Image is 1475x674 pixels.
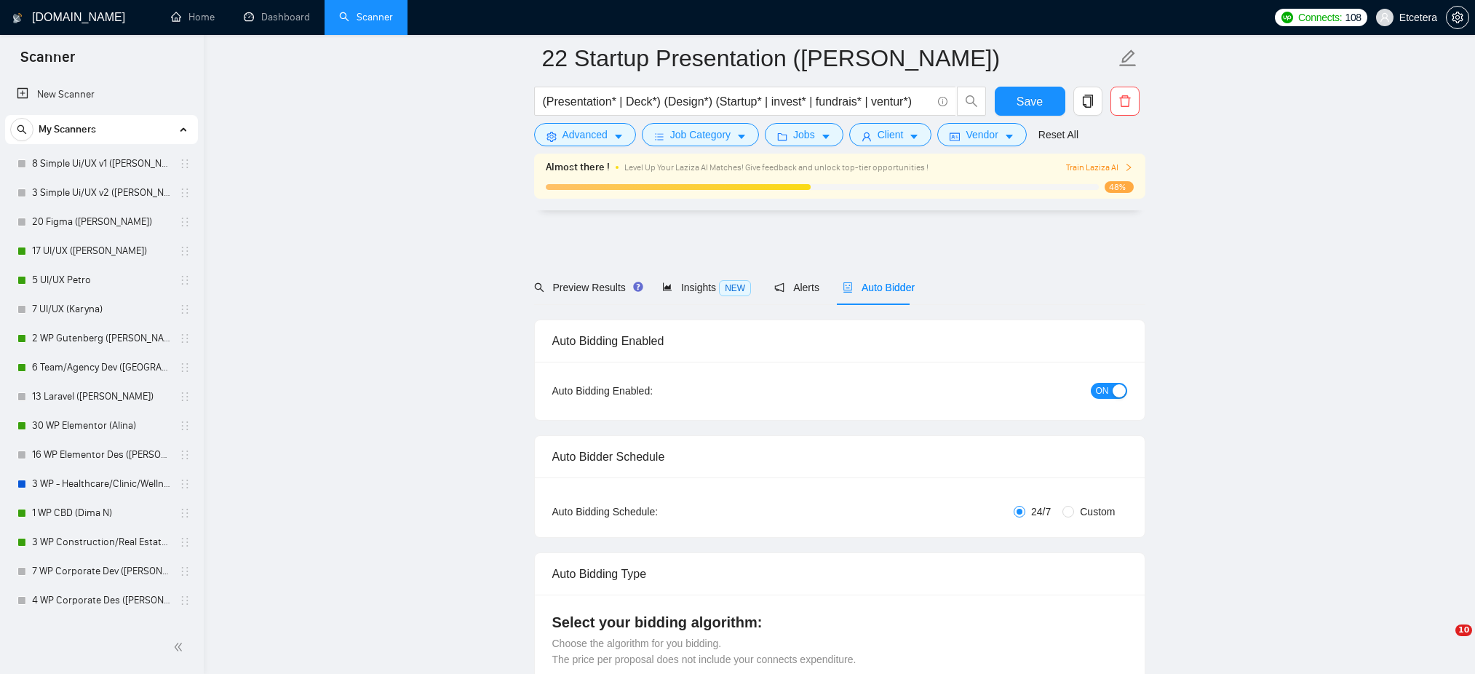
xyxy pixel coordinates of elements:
span: holder [179,566,191,577]
span: Jobs [793,127,815,143]
span: holder [179,187,191,199]
span: My Scanners [39,115,96,144]
span: copy [1074,95,1102,108]
span: holder [179,274,191,286]
span: info-circle [938,97,947,106]
span: folder [777,131,787,142]
a: 8 Simple Ui/UX v1 ([PERSON_NAME]) [32,149,170,178]
button: barsJob Categorycaret-down [642,123,759,146]
span: holder [179,420,191,432]
span: holder [179,304,191,315]
span: Choose the algorithm for you bidding. The price per proposal does not include your connects expen... [552,638,856,665]
a: 16 WP Elementor Des ([PERSON_NAME]) [32,440,170,469]
a: 13 Laravel ([PERSON_NAME]) [32,382,170,411]
span: Scanner [9,47,87,77]
span: holder [179,478,191,490]
div: Tooltip anchor [632,280,645,293]
span: robot [843,282,853,293]
span: notification [774,282,784,293]
span: holder [179,362,191,373]
span: right [1124,163,1133,172]
button: userClientcaret-down [849,123,932,146]
span: holder [179,449,191,461]
img: logo [12,7,23,30]
span: Job Category [670,127,731,143]
span: Client [878,127,904,143]
img: upwork-logo.png [1281,12,1293,23]
span: 108 [1345,9,1361,25]
span: NEW [719,280,751,296]
div: Auto Bidding Type [552,553,1127,595]
span: setting [546,131,557,142]
a: 3 WP - Healthcare/Clinic/Wellness/Beauty (Dima N) [32,469,170,499]
span: Custom [1074,504,1121,520]
li: New Scanner [5,80,198,109]
span: Vendor [966,127,998,143]
button: search [957,87,986,116]
span: user [1380,12,1390,23]
a: homeHome [171,11,215,23]
div: Auto Bidder Schedule [552,436,1127,477]
iframe: Intercom live chat [1426,625,1460,659]
span: delete [1111,95,1139,108]
span: Auto Bidder [843,282,915,293]
span: ON [1096,383,1109,399]
button: delete [1110,87,1140,116]
a: 3 WP Construction/Real Estate Website Development ([PERSON_NAME] B) [32,528,170,557]
a: 1 WP CBD (Dima N) [32,499,170,528]
span: caret-down [736,131,747,142]
div: Auto Bidding Enabled: [552,383,744,399]
a: searchScanner [339,11,393,23]
a: dashboardDashboard [244,11,310,23]
span: 48% [1105,181,1134,193]
span: search [958,95,985,108]
h4: Select your bidding algorithm: [552,612,1127,633]
a: setting [1446,12,1469,23]
span: double-left [173,640,188,654]
span: holder [179,216,191,228]
span: user [862,131,872,142]
a: 7 WP E-commerce Development ([PERSON_NAME] B) [32,615,170,644]
span: holder [179,245,191,257]
a: 3 Simple Ui/UX v2 ([PERSON_NAME]) [32,178,170,207]
span: Insights [662,282,751,293]
a: 7 WP Corporate Dev ([PERSON_NAME] B) [32,557,170,586]
span: setting [1447,12,1468,23]
span: Level Up Your Laziza AI Matches! Give feedback and unlock top-tier opportunities ! [624,162,929,173]
a: 6 Team/Agency Dev ([GEOGRAPHIC_DATA]) [32,353,170,382]
span: caret-down [613,131,624,142]
button: search [10,118,33,141]
input: Scanner name... [542,40,1116,76]
button: Save [995,87,1065,116]
a: 4 WP Corporate Des ([PERSON_NAME]) [32,586,170,615]
button: setting [1446,6,1469,29]
span: idcard [950,131,960,142]
span: Advanced [562,127,608,143]
button: idcardVendorcaret-down [937,123,1026,146]
span: Preview Results [534,282,639,293]
span: Save [1017,92,1043,111]
a: Reset All [1038,127,1078,143]
span: edit [1118,49,1137,68]
span: bars [654,131,664,142]
a: 30 WP Elementor (Alina) [32,411,170,440]
a: 17 UI/UX ([PERSON_NAME]) [32,237,170,266]
a: New Scanner [17,80,186,109]
span: caret-down [821,131,831,142]
span: Alerts [774,282,819,293]
a: 2 WP Gutenberg ([PERSON_NAME] Br) [32,324,170,353]
button: Train Laziza AI [1066,161,1133,175]
div: Auto Bidding Enabled [552,320,1127,362]
span: search [11,124,33,135]
button: folderJobscaret-down [765,123,843,146]
span: holder [179,536,191,548]
span: Almost there ! [546,159,610,175]
span: 24/7 [1025,504,1057,520]
span: holder [179,595,191,606]
span: Connects: [1298,9,1342,25]
button: copy [1073,87,1102,116]
span: holder [179,391,191,403]
a: 5 UI/UX Petro [32,266,170,295]
span: search [534,282,544,293]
